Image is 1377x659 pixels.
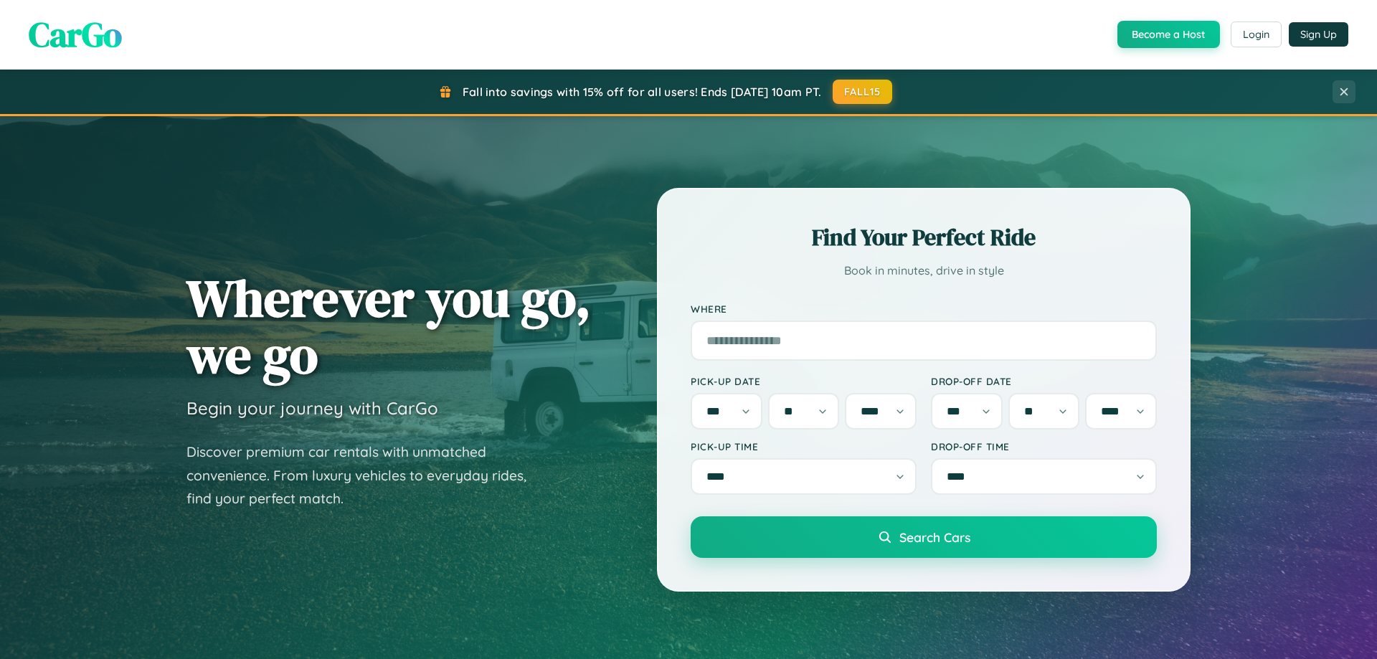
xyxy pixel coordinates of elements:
h3: Begin your journey with CarGo [186,397,438,419]
label: Pick-up Date [691,375,917,387]
button: Search Cars [691,516,1157,558]
p: Discover premium car rentals with unmatched convenience. From luxury vehicles to everyday rides, ... [186,440,545,511]
label: Drop-off Time [931,440,1157,452]
span: CarGo [29,11,122,58]
label: Where [691,303,1157,315]
h1: Wherever you go, we go [186,270,591,383]
label: Pick-up Time [691,440,917,452]
button: FALL15 [833,80,893,104]
p: Book in minutes, drive in style [691,260,1157,281]
label: Drop-off Date [931,375,1157,387]
span: Fall into savings with 15% off for all users! Ends [DATE] 10am PT. [463,85,822,99]
h2: Find Your Perfect Ride [691,222,1157,253]
button: Sign Up [1289,22,1348,47]
button: Login [1231,22,1282,47]
span: Search Cars [899,529,970,545]
button: Become a Host [1117,21,1220,48]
